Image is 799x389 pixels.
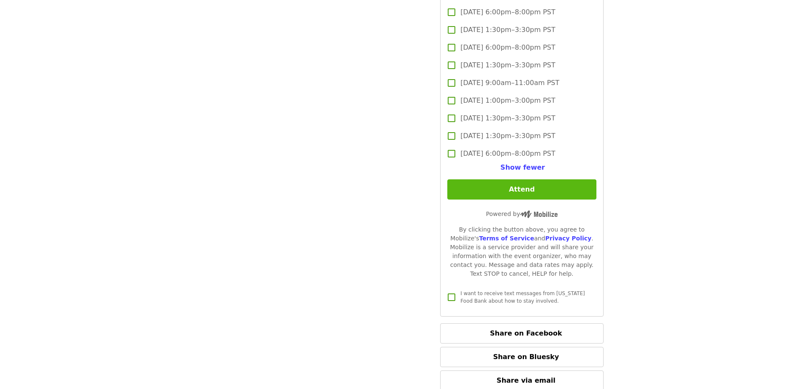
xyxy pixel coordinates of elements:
a: Privacy Policy [545,235,591,242]
span: [DATE] 1:30pm–3:30pm PST [460,113,555,123]
button: See more timeslots [499,163,545,173]
span: [DATE] 6:00pm–8:00pm PST [460,149,555,159]
button: Attend [447,179,596,200]
span: [DATE] 1:00pm–3:00pm PST [460,96,555,106]
span: Powered by [486,210,558,217]
span: Share on Bluesky [493,353,559,361]
span: [DATE] 6:00pm–8:00pm PST [460,7,555,17]
span: Share on Facebook [490,329,562,337]
span: Show fewer [500,163,545,171]
span: I want to receive text messages from [US_STATE] Food Bank about how to stay involved. [460,290,585,304]
button: Share on Facebook [440,323,603,344]
button: Share on Bluesky [440,347,603,367]
span: [DATE] 6:00pm–8:00pm PST [460,43,555,53]
span: [DATE] 1:30pm–3:30pm PST [460,60,555,70]
span: Share via email [497,376,556,384]
span: [DATE] 1:30pm–3:30pm PST [460,131,555,141]
img: Powered by Mobilize [520,210,558,218]
span: [DATE] 9:00am–11:00am PST [460,78,559,88]
a: Terms of Service [479,235,534,242]
div: By clicking the button above, you agree to Mobilize's and . Mobilize is a service provider and wi... [447,225,596,278]
span: [DATE] 1:30pm–3:30pm PST [460,25,555,35]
